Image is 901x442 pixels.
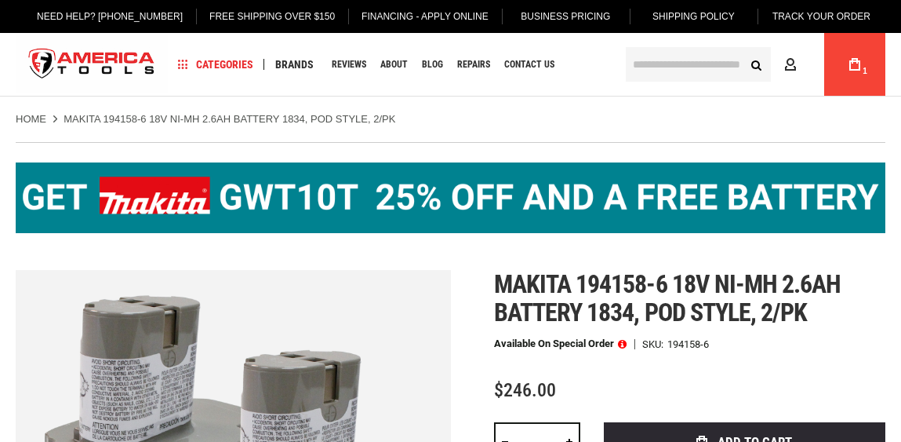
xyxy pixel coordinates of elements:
[373,54,415,75] a: About
[497,54,561,75] a: Contact Us
[457,60,490,69] span: Repairs
[494,379,556,401] span: $246.00
[380,60,408,69] span: About
[16,112,46,126] a: Home
[494,269,841,327] span: Makita 194158-6 18v ni-mh 2.6ah battery 1834, pod style, 2/pk
[268,54,321,75] a: Brands
[741,49,771,79] button: Search
[863,67,867,75] span: 1
[332,60,366,69] span: Reviews
[275,59,314,70] span: Brands
[422,60,443,69] span: Blog
[642,339,667,349] strong: SKU
[840,33,870,96] a: 1
[494,338,627,349] p: Available on Special Order
[178,59,253,70] span: Categories
[16,163,885,233] img: BOGO: Buy the Makita® XGT IMpact Wrench (GWT10T), get the BL4040 4ah Battery FREE!
[415,54,450,75] a: Blog
[504,60,554,69] span: Contact Us
[325,54,373,75] a: Reviews
[16,35,168,94] a: store logo
[450,54,497,75] a: Repairs
[667,339,709,349] div: 194158-6
[171,54,260,75] a: Categories
[652,11,735,22] span: Shipping Policy
[64,113,395,125] strong: MAKITA 194158-6 18V NI-MH 2.6AH BATTERY 1834, POD STYLE, 2/PK
[16,35,168,94] img: America Tools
